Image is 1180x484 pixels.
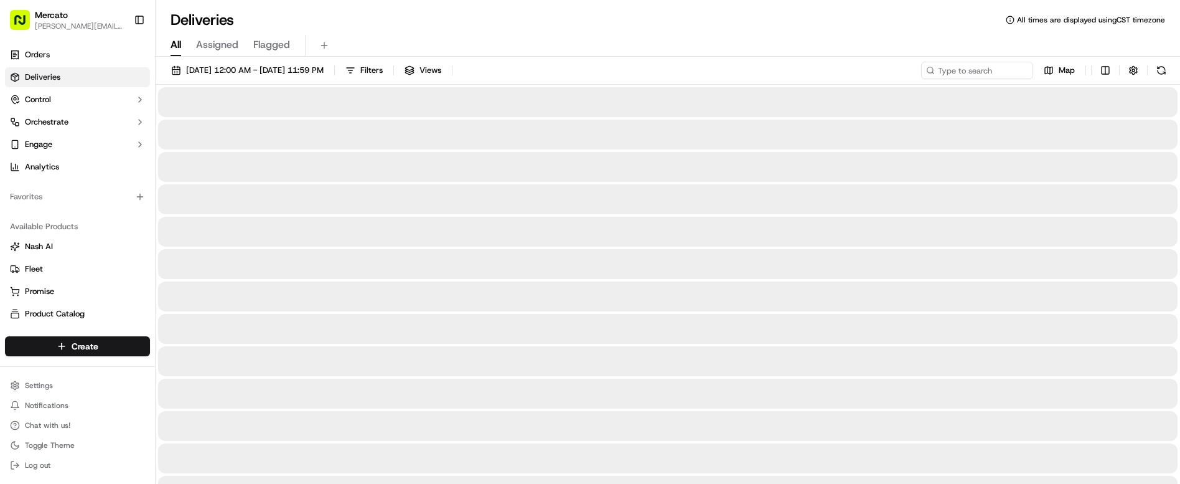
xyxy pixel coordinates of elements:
a: Orders [5,45,150,65]
a: Promise [10,286,145,297]
span: Deliveries [25,72,60,83]
span: Orchestrate [25,116,68,128]
span: Product Catalog [25,308,85,320]
button: Settings [5,377,150,394]
button: Toggle Theme [5,437,150,454]
button: Fleet [5,259,150,279]
button: Notifications [5,397,150,414]
span: Map [1059,65,1075,76]
span: Fleet [25,263,43,275]
span: Assigned [196,37,238,52]
span: Nash AI [25,241,53,252]
button: Log out [5,457,150,474]
a: Product Catalog [10,308,145,320]
button: Map [1038,62,1080,79]
span: Notifications [25,401,68,410]
button: Filters [340,62,388,79]
button: Chat with us! [5,417,150,434]
button: Control [5,90,150,110]
button: Views [399,62,447,79]
button: Create [5,336,150,356]
span: Views [419,65,441,76]
span: Toggle Theme [25,440,75,450]
span: Orders [25,49,50,60]
button: [DATE] 12:00 AM - [DATE] 11:59 PM [166,62,329,79]
span: Promise [25,286,54,297]
div: Available Products [5,217,150,237]
h1: Deliveries [171,10,234,30]
span: Settings [25,381,53,391]
a: Nash AI [10,241,145,252]
button: Mercato [35,9,68,21]
span: Filters [360,65,383,76]
button: [PERSON_NAME][EMAIL_ADDRESS][PERSON_NAME][DOMAIN_NAME] [35,21,124,31]
span: Control [25,94,51,105]
span: Analytics [25,161,59,173]
button: Promise [5,282,150,301]
button: Nash AI [5,237,150,257]
button: Mercato[PERSON_NAME][EMAIL_ADDRESS][PERSON_NAME][DOMAIN_NAME] [5,5,129,35]
span: All [171,37,181,52]
span: Log out [25,460,50,470]
span: Engage [25,139,52,150]
button: Orchestrate [5,112,150,132]
span: All times are displayed using CST timezone [1017,15,1165,25]
button: Refresh [1153,62,1170,79]
span: [DATE] 12:00 AM - [DATE] 11:59 PM [186,65,324,76]
button: Product Catalog [5,304,150,324]
span: Chat with us! [25,420,70,430]
span: Create [72,340,98,353]
a: Analytics [5,157,150,177]
span: Flagged [253,37,290,52]
a: Fleet [10,263,145,275]
div: Favorites [5,187,150,207]
a: Deliveries [5,67,150,87]
button: Engage [5,135,150,154]
input: Type to search [921,62,1033,79]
